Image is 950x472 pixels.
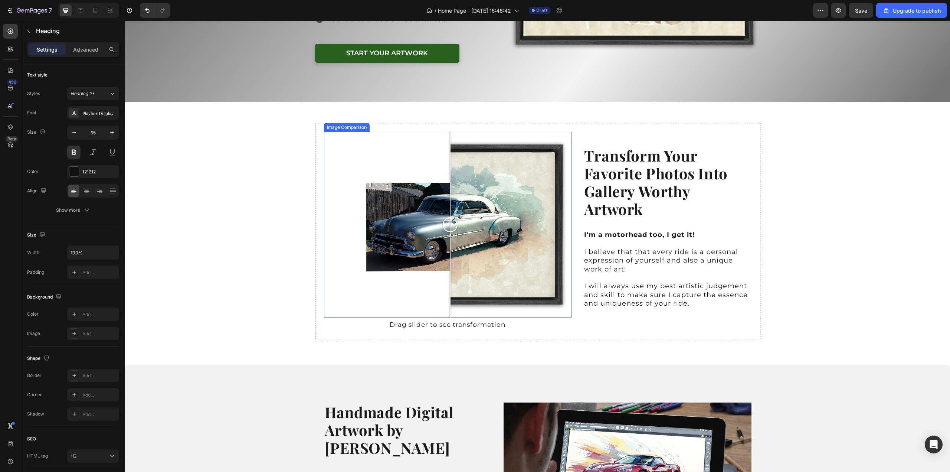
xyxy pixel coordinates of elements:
[82,411,117,418] div: Add...
[27,311,39,318] div: Color
[82,331,117,337] div: Add...
[82,311,117,318] div: Add...
[71,90,95,97] span: Heading 2*
[56,206,91,214] div: Show more
[7,79,18,85] div: 450
[27,372,42,379] div: Border
[27,249,39,256] div: Width
[49,6,52,15] p: 7
[458,125,626,198] h2: Transform Your Favorite Photos Into Gallery Worthy Artwork
[459,210,570,218] strong: I'm a motorhead too, I get it!
[27,269,44,276] div: Padding
[27,411,44,417] div: Shadow
[27,330,40,337] div: Image
[125,21,950,472] iframe: Design area
[27,186,48,196] div: Align
[27,391,42,398] div: Corner
[82,372,117,379] div: Add...
[876,3,947,18] button: Upgrade to publish
[855,7,867,14] span: Save
[71,453,76,459] span: H2
[82,110,117,117] div: Playfair Display
[438,7,511,14] span: Home Page - [DATE] 15:46:42
[37,46,58,53] p: Settings
[6,136,18,142] div: Beta
[27,127,47,137] div: Size
[459,261,623,287] span: I will always use my best artistic judgement and skill to make sure I capture the essence and uni...
[67,87,119,100] button: Heading 2*
[27,230,47,240] div: Size
[849,3,873,18] button: Save
[27,90,40,97] div: Styles
[82,392,117,398] div: Add...
[27,436,36,442] div: SEO
[82,169,117,175] div: 121212
[221,28,303,37] p: Start your artwork
[27,110,36,116] div: Font
[27,72,47,78] div: Text style
[459,227,613,253] span: I believe that that every ride is a personal expression of yourself and also a unique work of art!
[73,46,98,53] p: Advanced
[67,449,119,463] button: H2
[36,26,116,35] p: Heading
[435,7,436,14] span: /
[27,354,51,364] div: Shape
[140,3,170,18] div: Undo/Redo
[536,7,547,14] span: Draft
[27,204,119,217] button: Show more
[3,3,55,18] button: 7
[199,382,376,437] h2: Handmade Digital Artwork by [PERSON_NAME]
[27,292,63,302] div: Background
[200,300,446,309] p: Drag slider to see transformation
[200,103,243,110] div: Image Comparison
[925,436,943,453] div: Open Intercom Messenger
[68,246,119,259] input: Auto
[190,23,334,42] button: <p>Start your artwork</p>
[27,453,48,459] div: HTML tag
[882,7,941,14] div: Upgrade to publish
[27,168,39,175] div: Color
[82,269,117,276] div: Add...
